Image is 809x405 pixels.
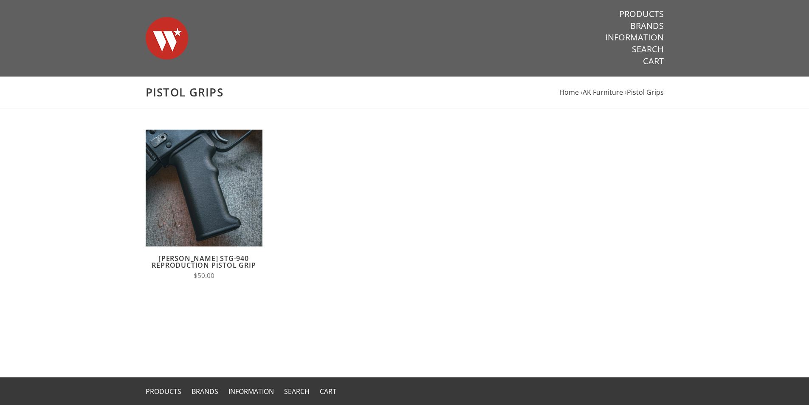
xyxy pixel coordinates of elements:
h1: Pistol Grips [146,85,664,99]
a: Brands [192,387,218,396]
a: Search [632,44,664,55]
img: Warsaw Wood Co. [146,8,188,68]
a: Home [559,88,579,97]
span: $50.00 [194,271,214,280]
a: Pistol Grips [627,88,664,97]
a: [PERSON_NAME] STG-940 Reproduction Pistol Grip [152,254,256,270]
img: Wieger STG-940 Reproduction Pistol Grip [146,130,262,246]
a: Information [605,32,664,43]
li: › [581,87,623,98]
a: Products [146,387,181,396]
a: AK Furniture [583,88,623,97]
a: Products [619,8,664,20]
a: Search [284,387,310,396]
li: › [625,87,664,98]
a: Cart [320,387,336,396]
a: Brands [630,20,664,31]
a: Cart [643,56,664,67]
a: Information [228,387,274,396]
